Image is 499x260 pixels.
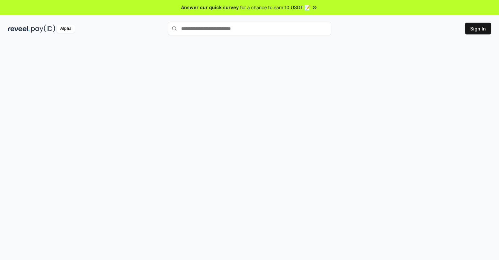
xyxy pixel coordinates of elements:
[240,4,310,11] span: for a chance to earn 10 USDT 📝
[181,4,239,11] span: Answer our quick survey
[8,25,30,33] img: reveel_dark
[31,25,55,33] img: pay_id
[57,25,75,33] div: Alpha
[465,23,491,34] button: Sign In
